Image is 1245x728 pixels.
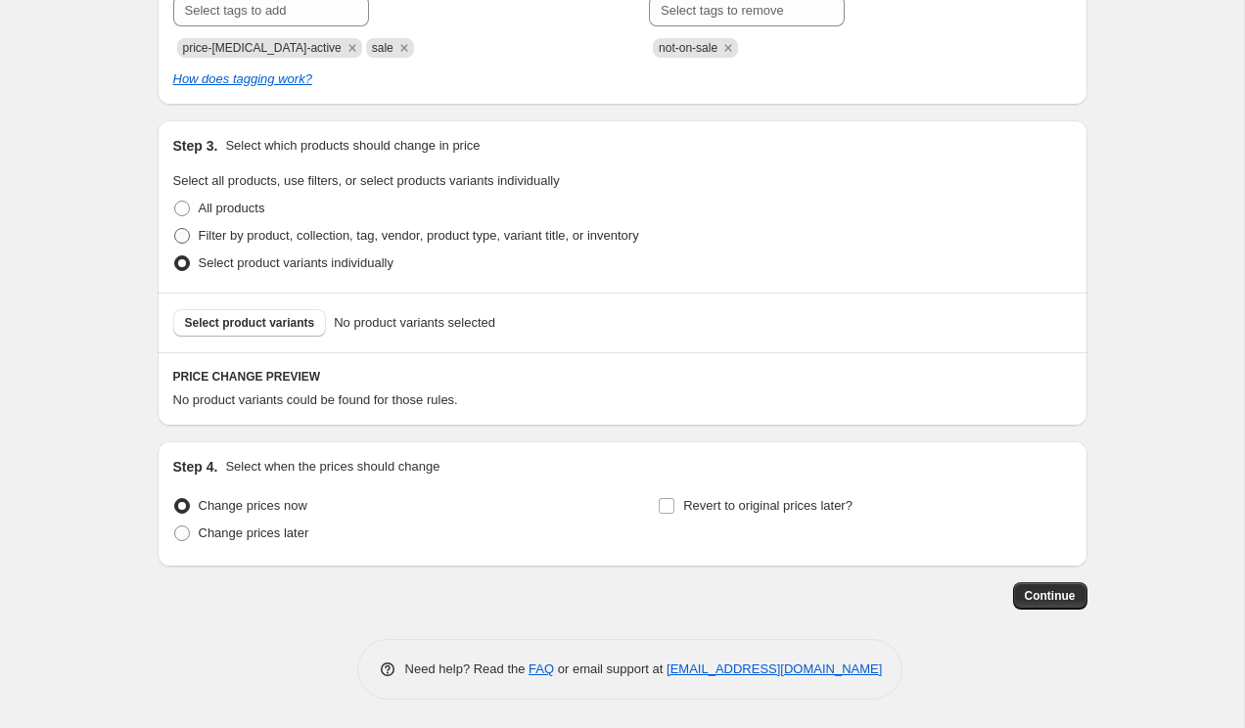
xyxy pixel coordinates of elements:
span: No product variants could be found for those rules. [173,392,458,407]
button: Remove not-on-sale [719,39,737,57]
h2: Step 4. [173,457,218,477]
p: Select when the prices should change [225,457,439,477]
a: How does tagging work? [173,71,312,86]
button: Continue [1013,582,1087,610]
span: Revert to original prices later? [683,498,853,513]
span: or email support at [554,661,667,676]
a: [EMAIL_ADDRESS][DOMAIN_NAME] [667,661,882,676]
span: Filter by product, collection, tag, vendor, product type, variant title, or inventory [199,228,639,243]
h6: PRICE CHANGE PREVIEW [173,369,1072,385]
span: Select product variants individually [199,255,393,270]
a: FAQ [529,661,554,676]
span: No product variants selected [334,313,495,333]
span: Continue [1025,588,1076,604]
span: Need help? Read the [405,661,530,676]
h2: Step 3. [173,136,218,156]
span: sale [372,41,393,55]
span: Change prices now [199,498,307,513]
span: All products [199,201,265,215]
button: Select product variants [173,309,327,337]
p: Select which products should change in price [225,136,480,156]
span: not-on-sale [659,41,717,55]
span: Select product variants [185,315,315,331]
span: Change prices later [199,525,309,540]
button: Remove sale [395,39,413,57]
span: Select all products, use filters, or select products variants individually [173,173,560,188]
span: price-change-job-active [183,41,342,55]
button: Remove price-change-job-active [344,39,361,57]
